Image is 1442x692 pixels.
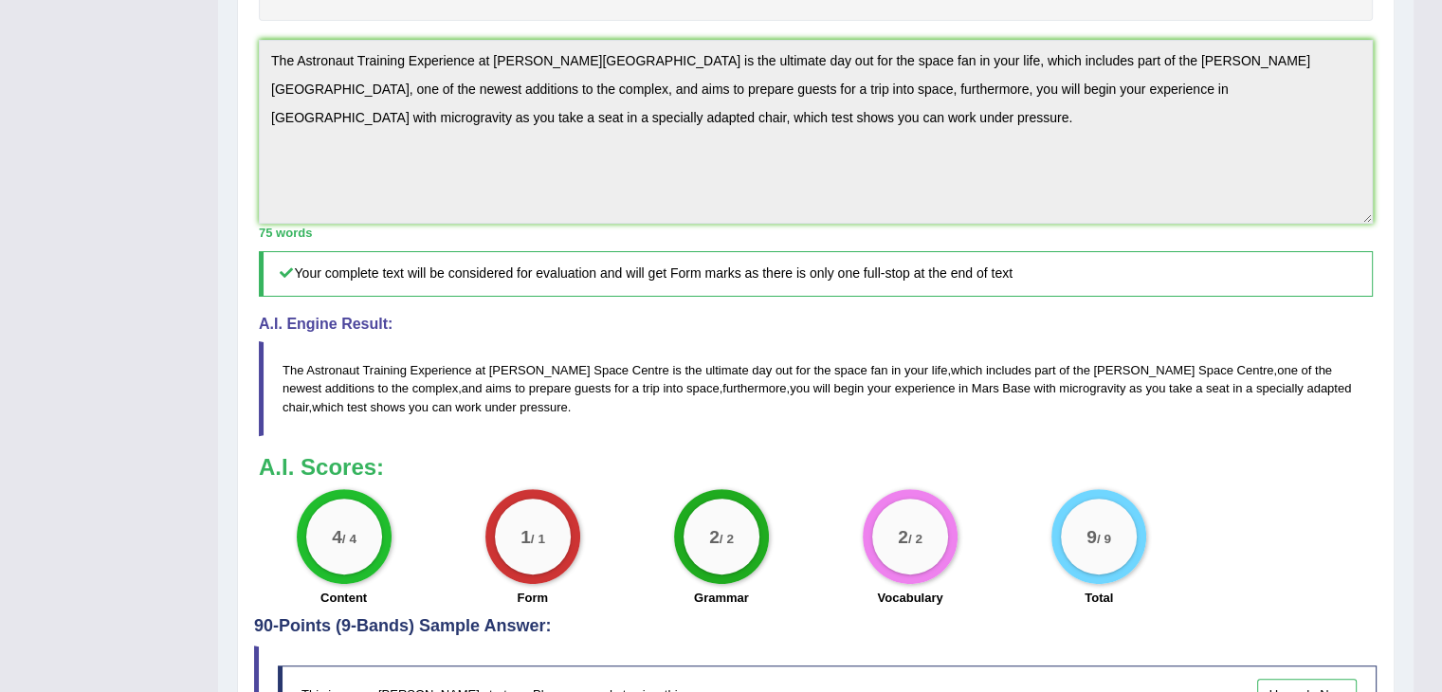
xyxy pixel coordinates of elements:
[515,381,525,395] span: to
[986,363,1031,377] span: includes
[972,381,999,395] span: Mars
[1059,363,1069,377] span: of
[320,589,367,607] label: Content
[1306,381,1351,395] span: adapted
[325,381,374,395] span: additions
[870,363,887,377] span: fan
[283,400,308,414] span: chair
[958,381,968,395] span: in
[1129,381,1142,395] span: as
[1169,381,1193,395] span: take
[1246,381,1252,395] span: a
[1315,363,1332,377] span: the
[259,341,1373,435] blockquote: , , , , , , .
[341,531,356,545] small: / 4
[462,381,483,395] span: and
[891,363,901,377] span: in
[410,363,471,377] span: Experience
[1086,526,1097,547] big: 9
[877,589,942,607] label: Vocabulary
[259,251,1373,296] h5: Your complete text will be considered for evaluation and will get Form marks as there is only one...
[686,381,720,395] span: space
[1198,363,1233,377] span: Space
[484,400,516,414] span: under
[720,531,734,545] small: / 2
[895,381,956,395] span: experience
[1073,363,1090,377] span: the
[412,381,458,395] span: complex
[833,381,864,395] span: begin
[1033,381,1055,395] span: with
[392,381,409,395] span: the
[531,531,545,545] small: / 1
[593,363,629,377] span: Space
[1196,381,1202,395] span: a
[1097,531,1111,545] small: / 9
[1236,363,1273,377] span: Centre
[1277,363,1298,377] span: one
[813,363,831,377] span: the
[347,400,367,414] span: test
[694,589,749,607] label: Grammar
[795,363,810,377] span: for
[371,400,406,414] span: shows
[520,400,568,414] span: pressure
[517,589,548,607] label: Form
[932,363,948,377] span: life
[475,363,485,377] span: at
[632,363,669,377] span: Centre
[1145,381,1165,395] span: you
[409,400,429,414] span: you
[684,363,702,377] span: the
[283,363,303,377] span: The
[312,400,343,414] span: which
[790,381,810,395] span: you
[834,363,867,377] span: space
[752,363,772,377] span: day
[332,526,342,547] big: 4
[1232,381,1242,395] span: in
[520,526,531,547] big: 1
[1301,363,1311,377] span: of
[575,381,611,395] span: guests
[1059,381,1125,395] span: microgravity
[283,381,321,395] span: newest
[489,363,591,377] span: [PERSON_NAME]
[378,381,389,395] span: to
[1093,363,1195,377] span: [PERSON_NAME]
[529,381,572,395] span: prepare
[259,454,384,480] b: A.I. Scores:
[813,381,831,395] span: will
[1002,381,1031,395] span: Base
[614,381,629,395] span: for
[259,224,1373,242] div: 75 words
[705,363,749,377] span: ultimate
[1034,363,1055,377] span: part
[722,381,786,395] span: furthermore
[1085,589,1113,607] label: Total
[306,363,359,377] span: Astronaut
[663,381,683,395] span: into
[867,381,891,395] span: your
[643,381,660,395] span: trip
[898,526,908,547] big: 2
[432,400,452,414] span: can
[362,363,406,377] span: Training
[951,363,982,377] span: which
[908,531,922,545] small: / 2
[485,381,511,395] span: aims
[776,363,793,377] span: out
[259,316,1373,333] h4: A.I. Engine Result:
[904,363,928,377] span: your
[1206,381,1230,395] span: seat
[1256,381,1304,395] span: specially
[632,381,639,395] span: a
[672,363,681,377] span: is
[709,526,720,547] big: 2
[455,400,481,414] span: work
